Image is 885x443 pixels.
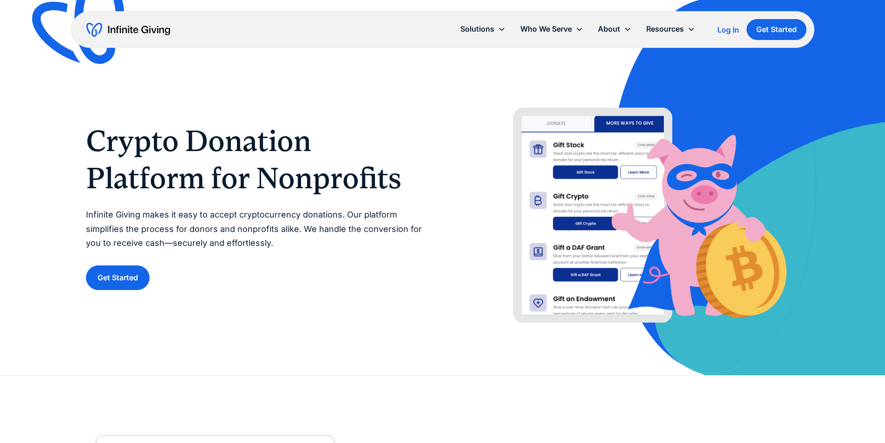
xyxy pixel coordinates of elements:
div: Resources [639,19,702,39]
p: Infinite Giving makes it easy to accept cryptocurrency donations. Our platform simplifies the pro... [86,208,424,251]
a: Get Started [747,19,806,40]
div: Solutions [453,19,513,39]
div: Who We Serve [520,23,572,35]
h1: Crypto Donation Platform for Nonprofits [86,122,424,197]
a: Log In [717,24,739,35]
img: Accept bitcoin donations from supporters using Infinite Giving’s crypto donation platform. [461,89,800,323]
a: Get Started [86,265,150,290]
div: About [590,19,639,39]
div: Who We Serve [513,19,590,39]
div: Resources [646,23,684,35]
div: About [598,23,620,35]
div: Log In [717,26,739,33]
a: home [86,22,170,37]
div: Solutions [460,23,494,35]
